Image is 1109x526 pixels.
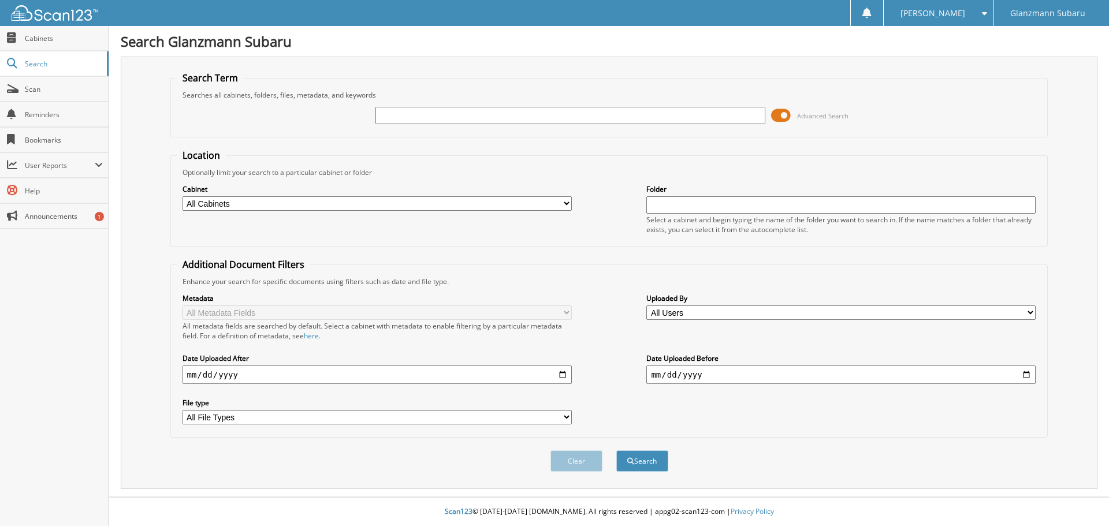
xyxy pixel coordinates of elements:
[95,212,104,221] div: 1
[304,331,319,341] a: here
[177,149,226,162] legend: Location
[25,186,103,196] span: Help
[25,211,103,221] span: Announcements
[797,111,849,120] span: Advanced Search
[25,135,103,145] span: Bookmarks
[1010,10,1085,17] span: Glanzmann Subaru
[646,365,1036,384] input: end
[183,321,572,341] div: All metadata fields are searched by default. Select a cabinet with metadata to enable filtering b...
[900,10,965,17] span: [PERSON_NAME]
[183,293,572,303] label: Metadata
[550,450,602,472] button: Clear
[177,72,244,84] legend: Search Term
[616,450,668,472] button: Search
[25,110,103,120] span: Reminders
[183,365,572,384] input: start
[12,5,98,21] img: scan123-logo-white.svg
[109,498,1109,526] div: © [DATE]-[DATE] [DOMAIN_NAME]. All rights reserved | appg02-scan123-com |
[25,84,103,94] span: Scan
[25,59,101,69] span: Search
[646,215,1036,234] div: Select a cabinet and begin typing the name of the folder you want to search in. If the name match...
[177,90,1042,100] div: Searches all cabinets, folders, files, metadata, and keywords
[646,353,1036,363] label: Date Uploaded Before
[25,33,103,43] span: Cabinets
[177,167,1042,177] div: Optionally limit your search to a particular cabinet or folder
[177,258,310,271] legend: Additional Document Filters
[731,506,774,516] a: Privacy Policy
[646,293,1036,303] label: Uploaded By
[183,353,572,363] label: Date Uploaded After
[177,277,1042,286] div: Enhance your search for specific documents using filters such as date and file type.
[121,32,1097,51] h1: Search Glanzmann Subaru
[646,184,1036,194] label: Folder
[25,161,95,170] span: User Reports
[183,184,572,194] label: Cabinet
[183,398,572,408] label: File type
[445,506,472,516] span: Scan123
